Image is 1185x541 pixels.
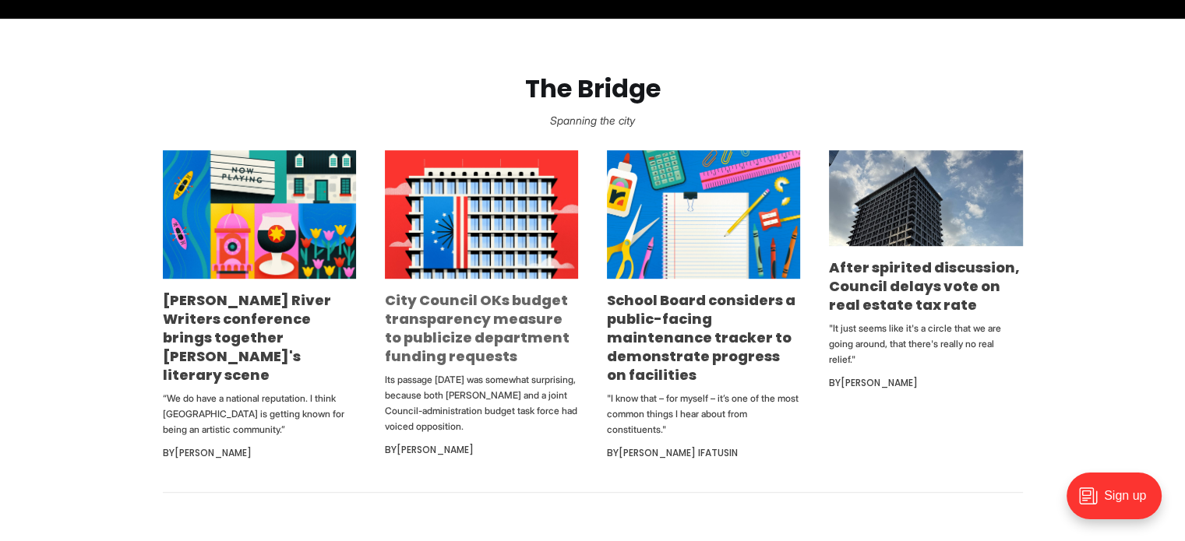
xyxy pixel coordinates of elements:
p: Its passage [DATE] was somewhat surprising, because both [PERSON_NAME] and a joint Council-admini... [385,372,578,434]
div: By [163,444,356,462]
img: James River Writers conference brings together Richmond's literary scene [163,150,356,279]
div: By [829,374,1022,392]
iframe: portal-trigger [1053,465,1185,541]
a: [PERSON_NAME] [397,443,474,456]
a: [PERSON_NAME] River Writers conference brings together [PERSON_NAME]'s literary scene [163,290,331,385]
p: “We do have a national reputation. I think [GEOGRAPHIC_DATA] is getting known for being an artist... [163,391,356,437]
a: [PERSON_NAME] [175,446,252,459]
a: After spirited discussion, Council delays vote on real estate tax rate [829,258,1020,314]
p: "I know that – for myself – it’s one of the most common things I hear about from constituents." [607,391,800,437]
img: School Board considers a public-facing maintenance tracker to demonstrate progress on facilities [607,150,800,279]
a: [PERSON_NAME] Ifatusin [619,446,738,459]
div: By [607,444,800,462]
h2: The Bridge [25,75,1160,104]
p: Spanning the city [25,110,1160,132]
div: By [385,441,578,459]
p: "It just seems like it's a circle that we are going around, that there's really no real relief." [829,321,1022,367]
img: After spirited discussion, Council delays vote on real estate tax rate [829,150,1022,246]
a: [PERSON_NAME] [841,376,918,389]
img: City Council OKs budget transparency measure to publicize department funding requests [385,150,578,279]
a: School Board considers a public-facing maintenance tracker to demonstrate progress on facilities [607,290,795,385]
a: City Council OKs budget transparency measure to publicize department funding requests [385,290,570,366]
